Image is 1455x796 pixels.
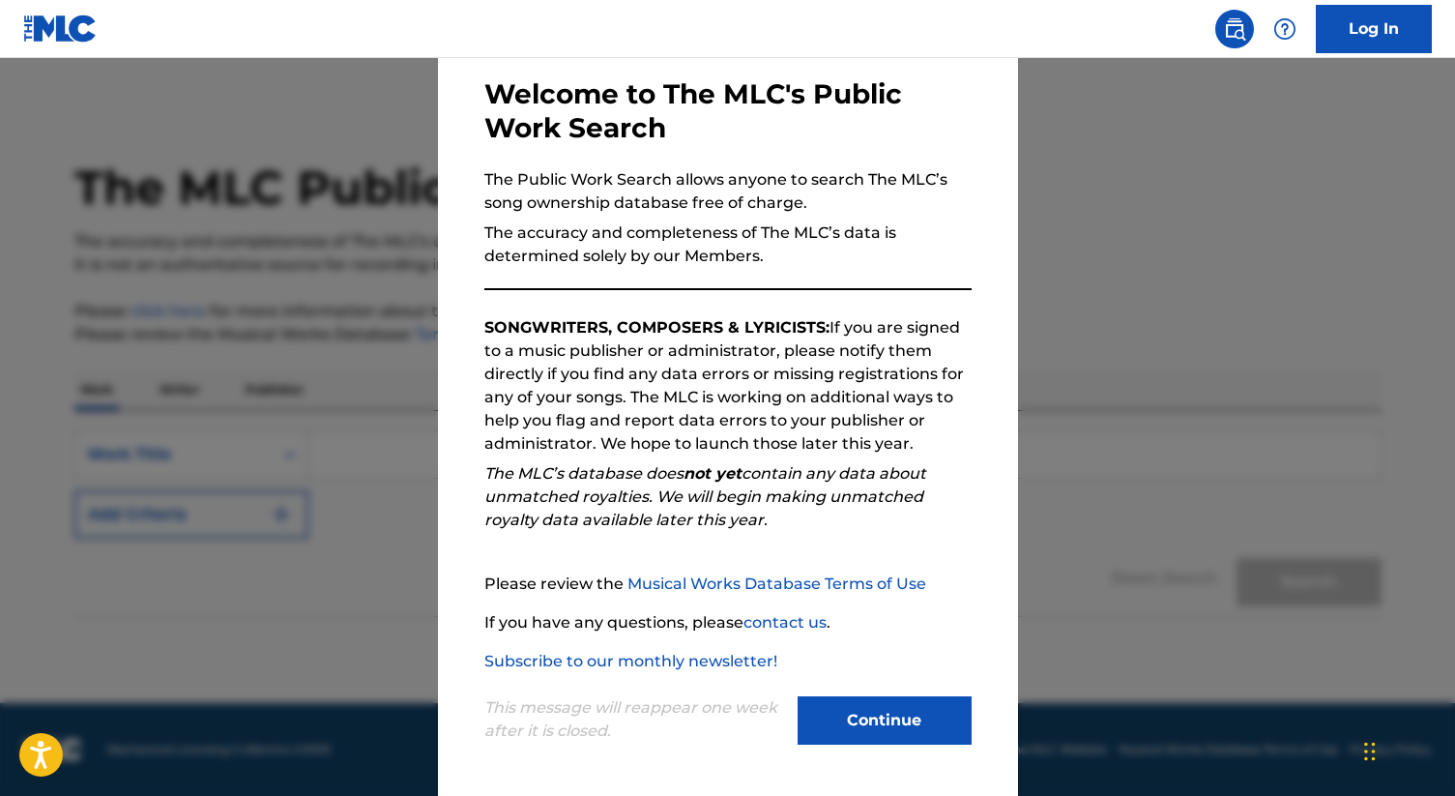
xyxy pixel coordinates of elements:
[1266,10,1304,48] div: Help
[743,613,827,632] a: contact us
[1273,17,1296,41] img: help
[484,573,972,596] p: Please review the
[484,316,972,456] p: If you are signed to a music publisher or administrator, please notify them directly if you find ...
[1223,17,1246,41] img: search
[484,611,972,634] p: If you have any questions, please .
[627,575,926,593] a: Musical Works Database Terms of Use
[1358,703,1455,796] iframe: Chat Widget
[484,77,972,145] h3: Welcome to The MLC's Public Work Search
[1316,5,1432,53] a: Log In
[484,221,972,268] p: The accuracy and completeness of The MLC’s data is determined solely by our Members.
[484,696,786,743] p: This message will reappear one week after it is closed.
[484,652,777,670] a: Subscribe to our monthly newsletter!
[684,464,742,483] strong: not yet
[484,318,829,337] strong: SONGWRITERS, COMPOSERS & LYRICISTS:
[23,15,98,43] img: MLC Logo
[484,168,972,215] p: The Public Work Search allows anyone to search The MLC’s song ownership database free of charge.
[1364,722,1376,781] div: Drag
[1215,10,1254,48] a: Public Search
[798,696,972,745] button: Continue
[484,464,926,529] em: The MLC’s database does contain any data about unmatched royalties. We will begin making unmatche...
